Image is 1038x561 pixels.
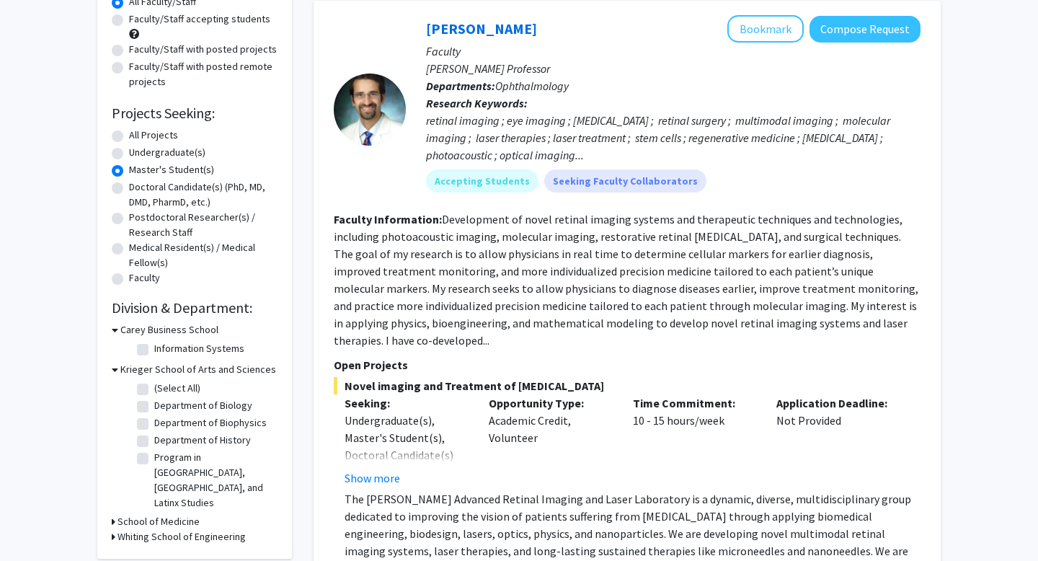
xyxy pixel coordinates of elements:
[345,394,467,412] p: Seeking:
[426,19,537,37] a: [PERSON_NAME]
[766,394,910,487] div: Not Provided
[129,145,205,160] label: Undergraduate(s)
[154,341,244,356] label: Information Systems
[727,15,804,43] button: Add Yannis Paulus to Bookmarks
[426,43,921,60] p: Faculty
[120,362,276,377] h3: Krieger School of Arts and Sciences
[129,12,270,27] label: Faculty/Staff accepting students
[809,16,921,43] button: Compose Request to Yannis Paulus
[633,394,755,412] p: Time Commitment:
[622,394,766,487] div: 10 - 15 hours/week
[154,381,200,396] label: (Select All)
[154,450,274,511] label: Program in [GEOGRAPHIC_DATA], [GEOGRAPHIC_DATA], and Latinx Studies
[495,79,569,93] span: Ophthalmology
[129,162,214,177] label: Master's Student(s)
[426,112,921,164] div: retinal imaging ; eye imaging ; [MEDICAL_DATA] ; retinal surgery ; multimodal imaging ; molecular...
[426,169,538,193] mat-chip: Accepting Students
[334,356,921,374] p: Open Projects
[478,394,622,487] div: Academic Credit, Volunteer
[544,169,706,193] mat-chip: Seeking Faculty Collaborators
[129,180,278,210] label: Doctoral Candidate(s) (PhD, MD, DMD, PharmD, etc.)
[129,270,160,286] label: Faculty
[11,496,61,550] iframe: Chat
[426,79,495,93] b: Departments:
[776,394,899,412] p: Application Deadline:
[112,299,278,317] h2: Division & Department:
[334,377,921,394] span: Novel imaging and Treatment of [MEDICAL_DATA]
[426,96,528,110] b: Research Keywords:
[129,128,178,143] label: All Projects
[334,212,918,348] fg-read-more: Development of novel retinal imaging systems and therapeutic techniques and technologies, includi...
[117,514,200,529] h3: School of Medicine
[129,240,278,270] label: Medical Resident(s) / Medical Fellow(s)
[345,469,400,487] button: Show more
[426,60,921,77] p: [PERSON_NAME] Professor
[117,529,246,544] h3: Whiting School of Engineering
[154,433,251,448] label: Department of History
[129,59,278,89] label: Faculty/Staff with posted remote projects
[154,415,267,430] label: Department of Biophysics
[112,105,278,122] h2: Projects Seeking:
[334,212,442,226] b: Faculty Information:
[129,42,277,57] label: Faculty/Staff with posted projects
[120,322,218,337] h3: Carey Business School
[129,210,278,240] label: Postdoctoral Researcher(s) / Research Staff
[154,398,252,413] label: Department of Biology
[489,394,611,412] p: Opportunity Type:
